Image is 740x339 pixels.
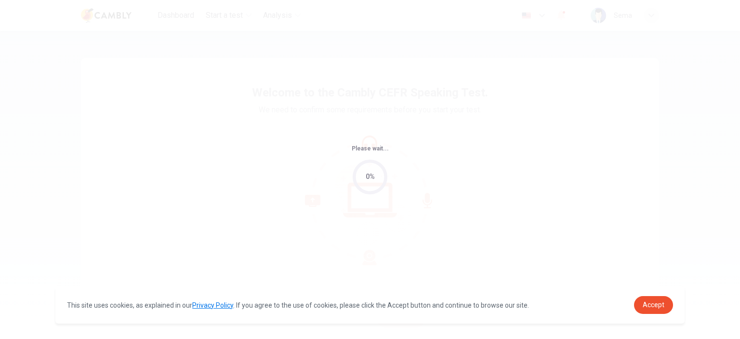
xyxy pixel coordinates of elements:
[366,171,375,182] div: 0%
[192,301,233,309] a: Privacy Policy
[55,286,685,324] div: cookieconsent
[643,301,664,309] span: Accept
[352,145,389,152] span: Please wait...
[634,296,673,314] a: dismiss cookie message
[67,301,529,309] span: This site uses cookies, as explained in our . If you agree to the use of cookies, please click th...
